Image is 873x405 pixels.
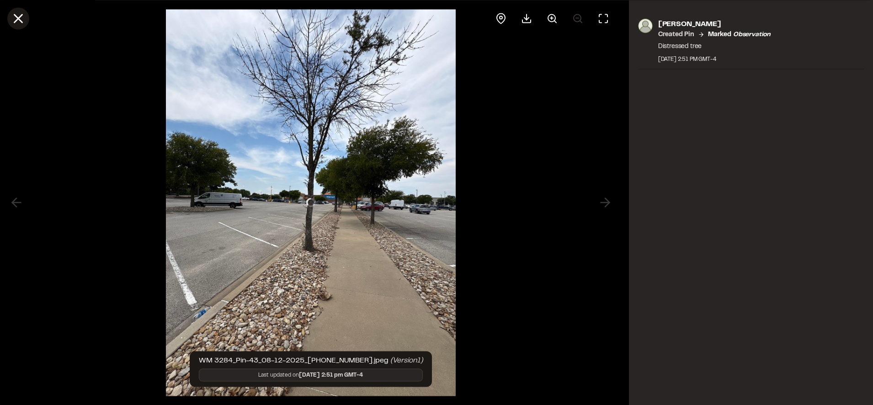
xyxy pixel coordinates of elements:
button: Close modal [7,7,29,29]
p: Marked [708,29,771,39]
button: Zoom in [541,7,563,29]
img: photo [638,18,653,33]
div: View pin on map [490,7,512,29]
button: Toggle Fullscreen [592,7,614,29]
em: observation [733,32,771,37]
p: [PERSON_NAME] [658,18,771,29]
p: Created Pin [658,29,694,39]
p: Distressed tree [658,41,771,51]
div: [DATE] 2:51 PM GMT-4 [658,55,771,63]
